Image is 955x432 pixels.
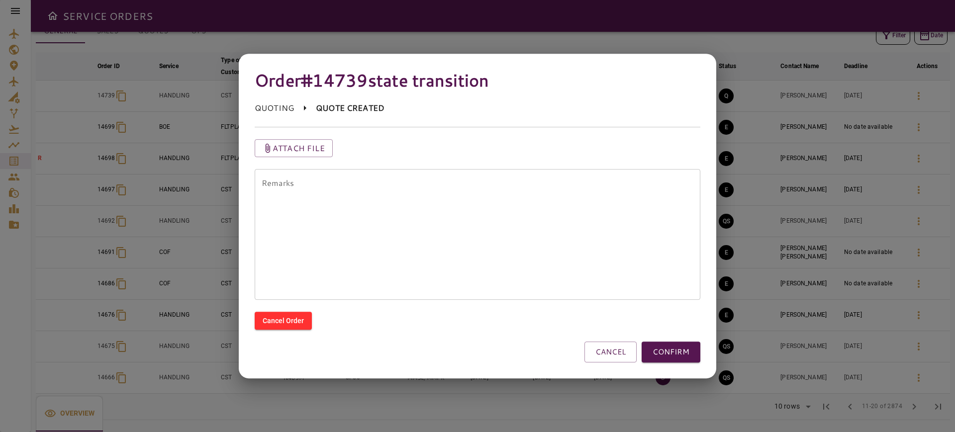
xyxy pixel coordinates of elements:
p: Attach file [273,142,325,154]
button: Cancel Order [255,312,312,330]
p: QUOTING [255,102,294,114]
button: CONFIRM [642,342,700,362]
button: CANCEL [584,342,637,362]
p: QUOTE CREATED [316,102,384,114]
h4: Order #14739 state transition [255,70,700,90]
button: Attach file [255,139,333,157]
